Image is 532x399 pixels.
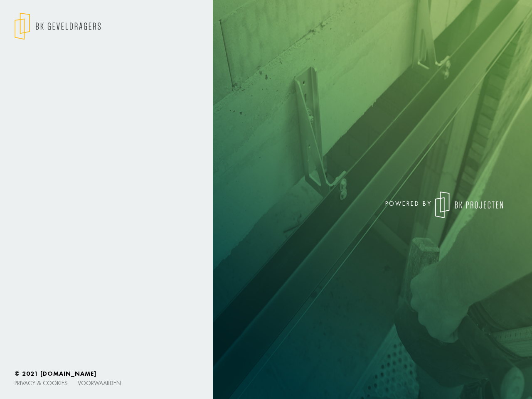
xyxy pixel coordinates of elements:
img: logo [435,192,503,218]
img: logo [15,12,101,40]
a: Privacy & cookies [15,379,68,387]
h6: © 2021 [DOMAIN_NAME] [15,370,517,377]
a: Voorwaarden [78,379,121,387]
div: powered by [272,192,503,218]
